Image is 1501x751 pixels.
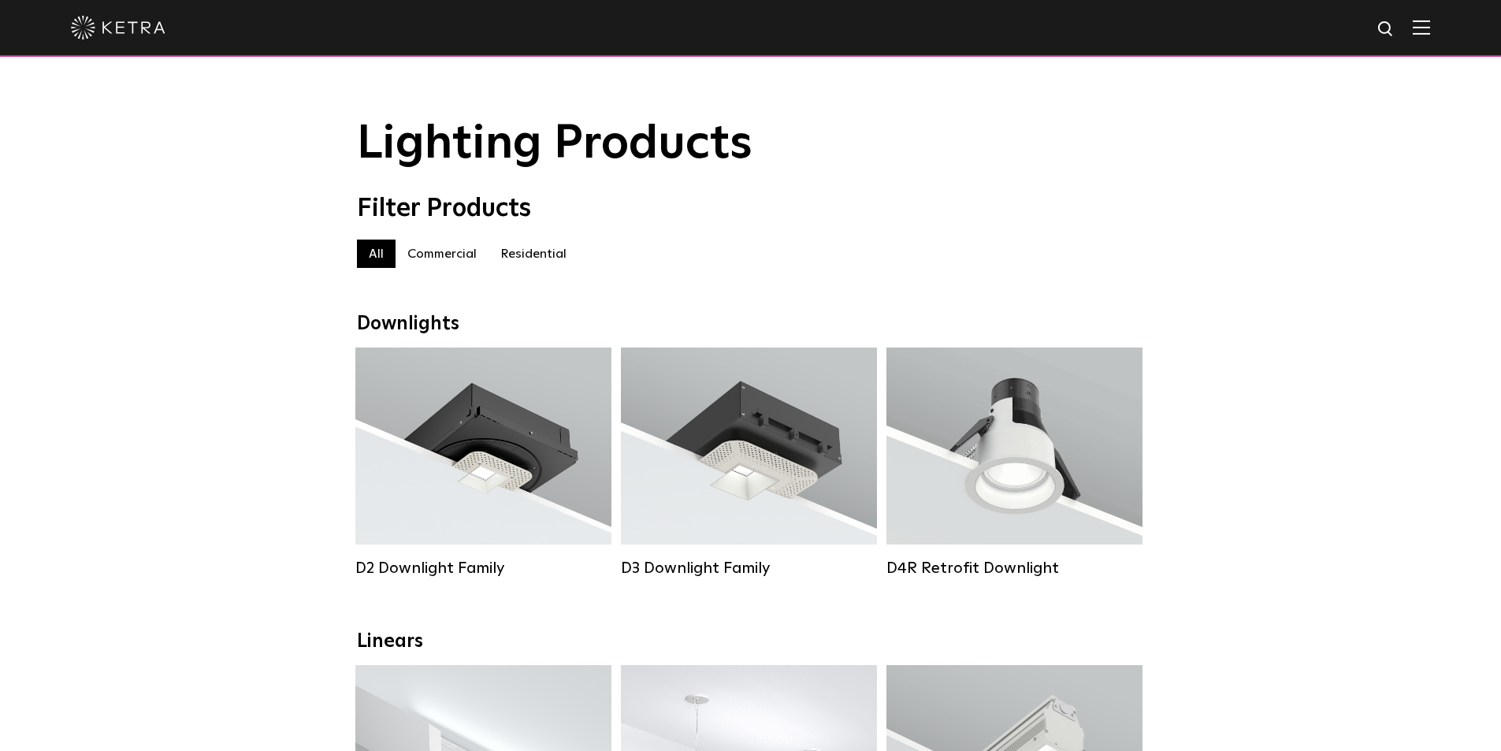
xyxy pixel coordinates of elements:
label: Commercial [396,240,489,268]
a: D2 Downlight Family Lumen Output:1200Colors:White / Black / Gloss Black / Silver / Bronze / Silve... [355,348,611,578]
div: Linears [357,630,1145,653]
div: D4R Retrofit Downlight [886,559,1142,578]
a: D3 Downlight Family Lumen Output:700 / 900 / 1100Colors:White / Black / Silver / Bronze / Paintab... [621,348,877,578]
a: D4R Retrofit Downlight Lumen Output:800Colors:White / BlackBeam Angles:15° / 25° / 40° / 60°Watta... [886,348,1142,578]
div: Filter Products [357,194,1145,224]
img: Hamburger%20Nav.svg [1413,20,1430,35]
div: D3 Downlight Family [621,559,877,578]
div: D2 Downlight Family [355,559,611,578]
span: Lighting Products [357,121,752,168]
label: All [357,240,396,268]
div: Downlights [357,313,1145,336]
img: search icon [1377,20,1396,39]
img: ketra-logo-2019-white [71,16,165,39]
label: Residential [489,240,578,268]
